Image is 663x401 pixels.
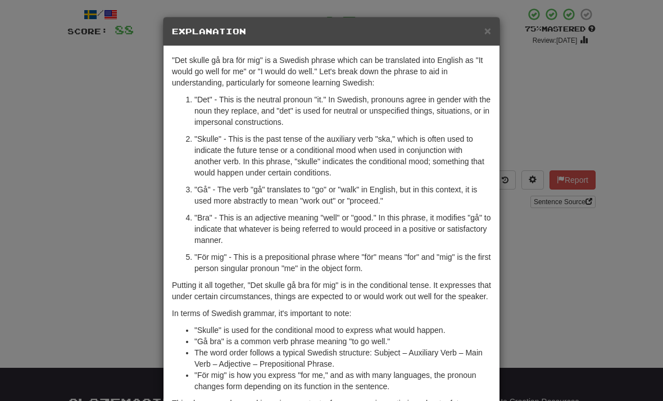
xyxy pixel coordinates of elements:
li: "Skulle" is used for the conditional mood to express what would happen. [194,325,491,336]
p: In terms of Swedish grammar, it's important to note: [172,308,491,319]
span: × [484,24,491,37]
p: Putting it all together, "Det skulle gå bra för mig" is in the conditional tense. It expresses th... [172,280,491,302]
p: "Bra" - This is an adjective meaning "well" or "good." In this phrase, it modifies "gå" to indica... [194,212,491,246]
h5: Explanation [172,26,491,37]
button: Close [484,25,491,37]
p: "Skulle" - This is the past tense of the auxiliary verb "ska," which is often used to indicate th... [194,133,491,178]
li: "Gå bra" is a common verb phrase meaning "to go well." [194,336,491,347]
li: "För mig" is how you express "for me," and as with many languages, the pronoun changes form depen... [194,370,491,392]
p: "Det" - This is the neutral pronoun "it." In Swedish, pronouns agree in gender with the noun they... [194,94,491,128]
p: "För mig" - This is a prepositional phrase where "för" means "for" and "mig" is the first person ... [194,251,491,274]
p: "Det skulle gå bra för mig" is a Swedish phrase which can be translated into English as "It would... [172,55,491,88]
p: "Gå" - The verb "gå" translates to "go" or "walk" in English, but in this context, it is used mor... [194,184,491,206]
li: The word order follows a typical Swedish structure: Subject – Auxiliary Verb – Main Verb – Adject... [194,347,491,370]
